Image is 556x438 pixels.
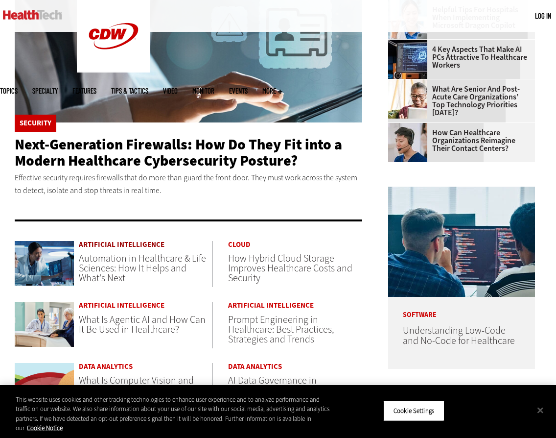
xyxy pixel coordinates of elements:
a: More information about your privacy [27,424,63,432]
a: Tips & Tactics [111,87,148,95]
a: Artificial Intelligence [228,302,362,309]
a: Cloud [228,241,362,248]
button: Cookie Settings [383,401,444,421]
a: What Is Agentic AI and How Can It Be Used in Healthcare? [79,313,206,336]
a: CDW [77,65,150,75]
div: User menu [535,11,551,21]
a: Older person using tablet [388,79,432,87]
p: Effective security requires firewalls that do more than guard the front door. They must work acro... [15,171,362,196]
button: Close [530,399,551,421]
a: Data Analytics [79,363,212,370]
a: Automation in Healthcare & Life Sciences: How It Helps and What's Next [79,252,206,285]
a: Prompt Engineering in Healthcare: Best Practices, Strategies and Trends [228,313,334,346]
a: How Can Healthcare Organizations Reimagine Their Contact Centers? [388,129,529,152]
a: What Are Senior and Post-Acute Care Organizations’ Top Technology Priorities [DATE]? [388,85,529,117]
img: Healthcare contact center [388,123,427,162]
div: This website uses cookies and other tracking technologies to enhance user experience and to analy... [16,395,334,433]
a: How Hybrid Cloud Storage Improves Healthcare Costs and Security [228,252,352,285]
a: Security [20,120,51,127]
a: Understanding Low-Code and No-Code for Healthcare [403,324,515,347]
p: Software [388,297,535,318]
a: Artificial Intelligence [79,241,212,248]
a: Data Analytics [228,363,362,370]
a: Log in [535,11,551,20]
img: illustration of colorful hills and fields [15,363,74,408]
a: MonITor [192,87,214,95]
span: Specialty [32,87,58,95]
a: AI Data Governance in Healthcare: What’s New and What’s Changing? [228,374,340,407]
span: More [262,87,282,95]
img: medical researchers looks at images on a monitor in a lab [15,241,74,286]
img: Home [3,10,62,20]
a: Video [163,87,178,95]
a: Artificial Intelligence [79,302,212,309]
a: Features [72,87,96,95]
img: Coworkers coding [388,187,535,297]
a: Next-Generation Firewalls: How Do They Fit into a Modern Healthcare Cybersecurity Posture? [15,135,342,170]
a: Events [229,87,248,95]
a: What Is Computer Vision and How Is It Being Used in Healthcare? [79,374,194,407]
img: clinicians and administrators collaborate at hospital desk [15,302,74,347]
a: Healthcare contact center [388,123,432,131]
img: Older person using tablet [388,79,427,119]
